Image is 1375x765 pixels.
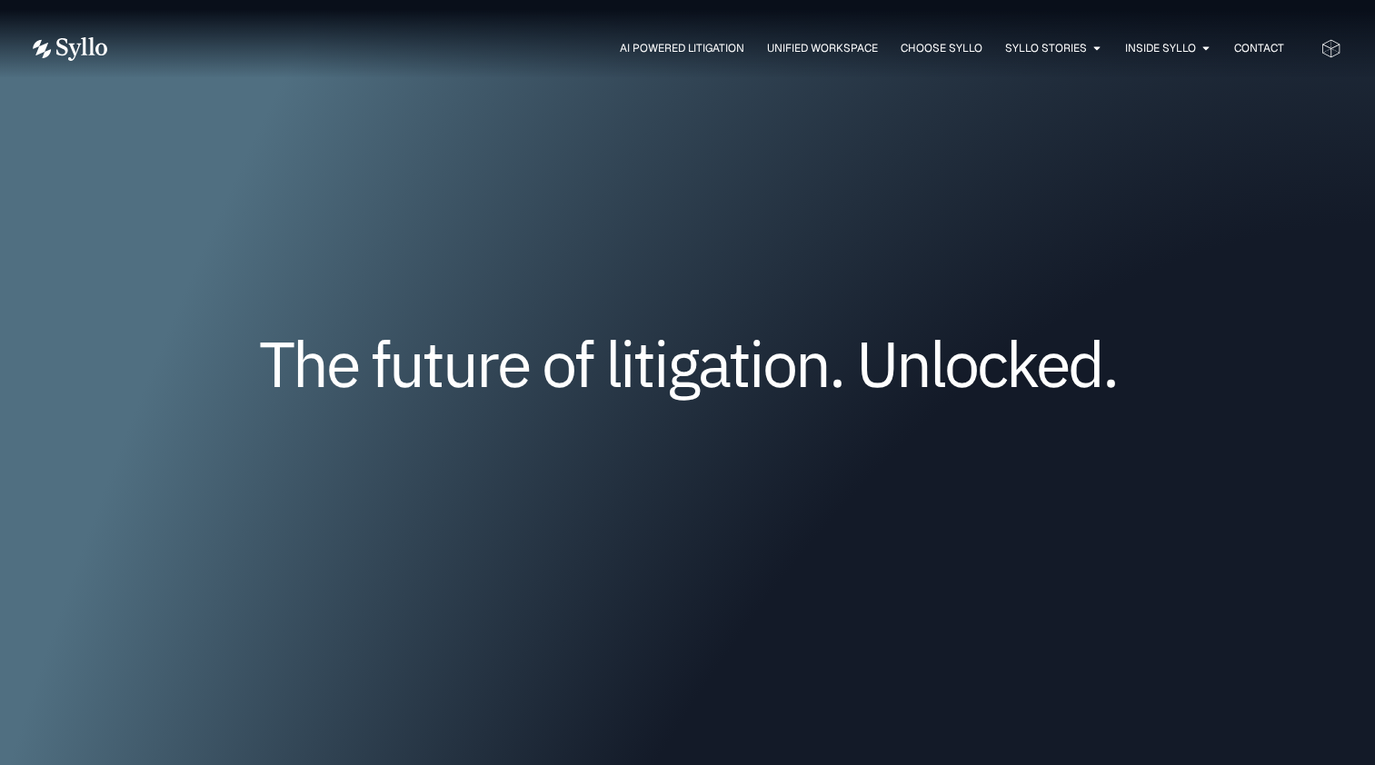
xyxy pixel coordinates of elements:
a: Contact [1234,40,1284,56]
a: Choose Syllo [901,40,982,56]
a: Inside Syllo [1125,40,1196,56]
div: Menu Toggle [144,40,1284,57]
a: Unified Workspace [767,40,878,56]
nav: Menu [144,40,1284,57]
h1: The future of litigation. Unlocked. [143,333,1233,393]
a: Syllo Stories [1005,40,1087,56]
a: AI Powered Litigation [620,40,744,56]
img: Vector [33,37,107,61]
